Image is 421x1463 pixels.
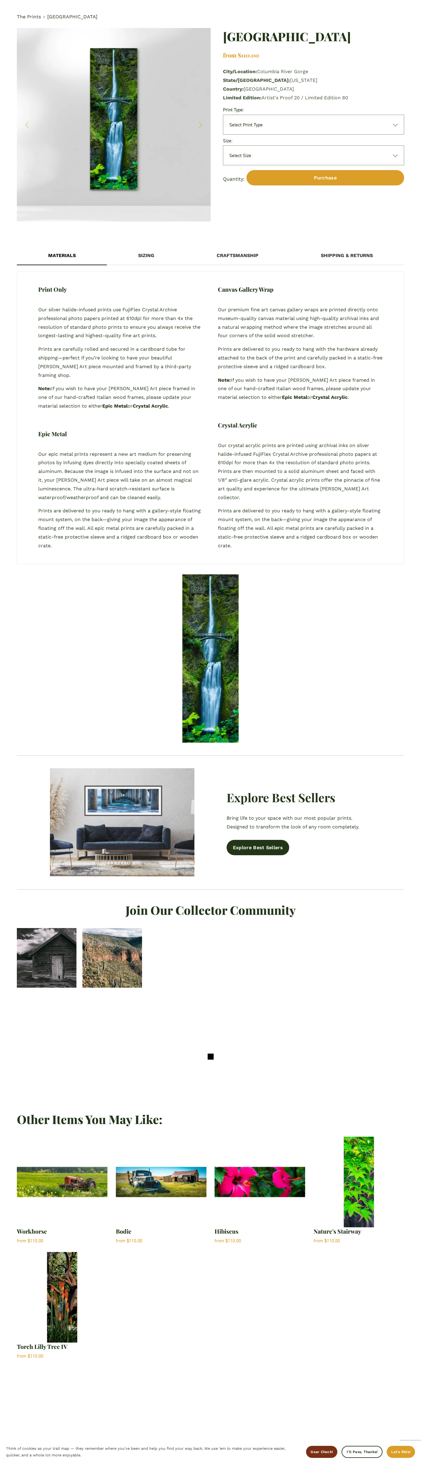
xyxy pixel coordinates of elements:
img: Bodie [116,1137,206,1227]
a: Explore Best Sellers [227,840,289,855]
span: State/[GEOGRAPHIC_DATA]: [223,77,290,83]
div: Hibiscus [215,1227,241,1235]
div: Shipping & Returns [290,247,404,265]
label: Quantity: [223,175,245,184]
a: Torch Lilly Tree IV [17,1252,107,1359]
p: Our silver halide-infused prints use FujiFlex Crystal Archive professional photo papers printed a... [38,306,203,340]
span: Artist's Proof 20 / Limited Edition 80 [262,95,348,101]
p: Think of cookies as your trail map — they remember where you’ve been and help you find your way b... [6,1445,300,1459]
span: Country: [223,86,244,92]
button: I'll Pass, Thanks! [342,1446,382,1458]
span: Limited Edition: [223,95,262,101]
span: Gear Check! [311,1450,333,1454]
strong: Note: [38,386,51,391]
span: Columbia River Gorge [257,69,308,74]
a: Workhorse [17,1137,107,1244]
span: [US_STATE] [290,77,317,83]
h4: Canvas Gallery Wrap [218,285,274,294]
strong: Epic Metal [282,394,307,400]
div: from $110.00 [215,1238,241,1244]
a: Nature's Stairway [314,1137,404,1244]
h2: Join Our Collector Community [17,902,404,918]
a: The Prints [17,13,41,21]
div: from $110.00 [314,1238,361,1244]
img: Workhorse [17,1137,107,1227]
p: Our epic metal prints represent a new art medium for preserving photos by infusing dyes directly ... [38,450,203,502]
strong: Crystal Acrylic [133,403,168,409]
strong: Note: [218,377,231,383]
p: If you wish to have your [PERSON_NAME] Art piece framed in one of our hand-crafted Italian wood f... [38,384,203,410]
span: Purchase [314,175,337,181]
img: Saguaro Summer by Rennacker Art Artist's Proof 20 / Limited Edition 80 Tonto National Forest, Ari... [82,928,142,988]
p: Bring life to your space with our most popular prints. Designed to transform the look of any room... [227,814,371,831]
div: Sizing [107,247,185,265]
p: Our crystal acrylic prints are printed using archival inks on silver halide-infused FujiFlex Crys... [218,441,383,502]
div: from $110.00 [223,51,404,59]
div: Print Type: [223,107,404,113]
button: Next [189,117,204,132]
span: City/Location: [223,69,257,74]
img: Hibiscus [215,1137,305,1227]
button: Purchase [246,170,404,185]
button: Gear Check! [306,1446,337,1458]
button: Let's Ride! [387,1446,415,1458]
h4: Crystal Acrylic [218,421,257,429]
strong: Crystal Acrylic [312,394,348,400]
strong: Epic Metal [102,403,128,409]
p: If you wish to have your [PERSON_NAME] Art piece framed in one of our hand-crafted Italian wood f... [218,376,383,402]
p: Prints are delivered to you ready to hang with a gallery-style floating mount system, on the back... [218,507,383,550]
span: I'll Pass, Thanks! [347,1450,377,1454]
div: Bodie [116,1227,142,1235]
div: Nature's Stairway [314,1227,361,1235]
h4: Epic Metal [38,430,67,438]
div: Size: [223,138,404,144]
p: Prints are delivered to you ready to hang with a gallery-style floating mount system, on the back... [38,507,203,550]
img: Tall cascading waterfall with a bridge spanning the middle. [17,28,211,222]
img: Mormon Row by Rennacker Art Artist's Proof 20 / Limited Edition 80 Grand Teton National Park, Wyo... [17,928,76,988]
span: › [43,13,45,21]
div: from $110.00 [17,1353,67,1359]
div: from $110.00 [116,1238,142,1244]
a: Hibiscus [215,1137,305,1244]
p: Our premium fine art canvas gallery wraps are printed directly onto museum-quality canvas materia... [218,306,383,340]
img: Nature's Stairway [314,1137,404,1227]
div: Workhorse [17,1227,47,1235]
h1: [GEOGRAPHIC_DATA] [223,28,404,45]
a: [GEOGRAPHIC_DATA] [47,13,98,21]
div: Gallery [17,28,211,222]
div: Craftsmanship [186,247,290,265]
span: [GEOGRAPHIC_DATA] [244,86,294,92]
div: Torch Lilly Tree IV [17,1343,67,1351]
a: Bodie [116,1137,206,1244]
div: Materials [17,247,107,265]
span: Let's Ride! [391,1450,410,1454]
img: Torch Lilly Tree IV [17,1252,107,1343]
strong: Explore Best Sellers [227,789,335,805]
button: Previous [23,117,38,132]
p: Prints are carefully rolled and secured in a cardboard tube for shipping—perfect if you’re lookin... [38,345,203,380]
h4: Print Only [38,285,67,294]
div: from $110.00 [17,1238,47,1244]
h2: Other Items You May Like: [17,1111,404,1127]
p: Prints are delivered to you ready to hang with the hardware already attached to the back of the p... [218,345,383,371]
